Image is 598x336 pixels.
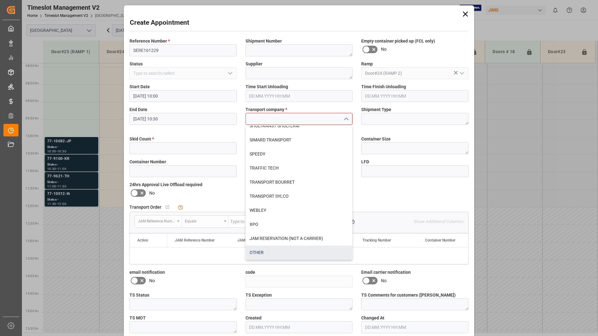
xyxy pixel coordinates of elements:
button: open menu [182,216,229,227]
div: TRANSPORT SYLCO [246,189,352,203]
div: Equals [185,217,222,224]
span: Transport Order [129,204,161,211]
input: Type to search/select [361,67,469,79]
div: TRANSPORT BOURRET [246,175,352,189]
span: Start Date [129,84,150,90]
span: Created [246,315,261,321]
span: email notification [129,269,165,276]
span: End Date [129,106,147,113]
span: TS MOT [129,315,146,321]
span: No [149,277,155,284]
span: code [246,269,255,276]
button: open menu [135,216,182,227]
span: Container Number [129,159,166,165]
input: DD.MM.YYYY HH:MM [129,90,237,102]
span: Time Start Unloading [246,84,288,90]
span: No [149,190,155,196]
span: Status [129,61,143,67]
span: Skid Count [129,136,154,142]
div: XPO [246,217,352,232]
div: JAM RESERVATION (NOT A CARRIER) [246,232,352,246]
span: No [381,46,387,53]
button: open menu [457,69,466,78]
input: DD.MM.YYYY HH:MM [246,90,353,102]
div: SIMARD TRANSPORT [246,133,352,147]
span: TS Exception [246,292,272,298]
span: Supplier [246,61,262,67]
span: TS Status [129,292,149,298]
span: Changed At [361,315,384,321]
span: TS Comments for customers ([PERSON_NAME]) [361,292,456,298]
input: DD.MM.YYYY HH:MM [361,90,469,102]
div: WEBLEY [246,203,352,217]
span: Reference Number [129,38,170,44]
button: close menu [341,114,350,124]
input: DD.MM.YYYY HH:MM [361,321,469,333]
div: SHULTRANS / SHULTERM [246,119,352,133]
span: Time Finish Unloading [361,84,406,90]
div: OTHER [246,246,352,260]
div: TRAFFIC TECH [246,161,352,175]
span: No [381,277,387,284]
span: Shipment Number [246,38,282,44]
span: Shipment Type [361,106,391,113]
span: JAM Shipment Number [237,238,276,242]
div: SPEEDY [246,147,352,161]
span: Container Number [425,238,455,242]
span: Ramp [361,61,373,67]
span: Container Size [361,136,391,142]
input: DD.MM.YYYY HH:MM [129,113,237,125]
div: Action [137,238,148,242]
span: 24hrs Approval Live Offload required [129,181,202,188]
input: Type to search [229,216,344,227]
input: Type to search/select [129,67,237,79]
span: Tracking Number [362,238,391,242]
div: JAM Reference Number [138,217,175,224]
span: Empty container picked up (FCL only) [361,38,435,44]
input: DD.MM.YYYY HH:MM [246,321,353,333]
span: Email carrier notification [361,269,411,276]
button: open menu [225,69,234,78]
h2: Create Appointment [130,18,189,28]
span: LFD [361,159,369,165]
span: Transport company [246,106,287,113]
span: JAM Reference Number [175,238,215,242]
